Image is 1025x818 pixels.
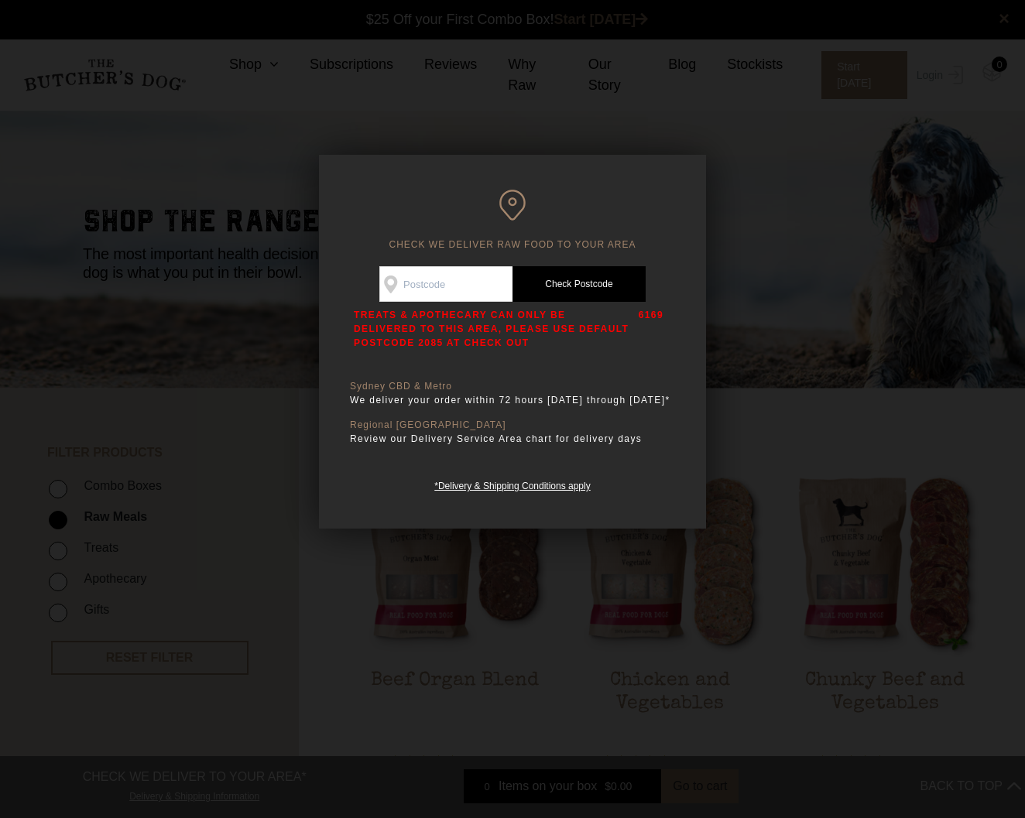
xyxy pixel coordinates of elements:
input: Postcode [379,266,512,302]
p: 6169 [639,308,663,350]
p: Regional [GEOGRAPHIC_DATA] [350,419,675,431]
p: TREATS & APOTHECARY CAN ONLY BE DELIVERED TO THIS AREA, PLEASE USE DEFAULT POSTCODE 2085 AT CHECK... [354,308,631,350]
a: Check Postcode [512,266,646,302]
p: We deliver your order within 72 hours [DATE] through [DATE]* [350,392,675,408]
a: *Delivery & Shipping Conditions apply [434,477,590,491]
p: Review our Delivery Service Area chart for delivery days [350,431,675,447]
h6: CHECK WE DELIVER RAW FOOD TO YOUR AREA [350,190,675,251]
p: Sydney CBD & Metro [350,381,675,392]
